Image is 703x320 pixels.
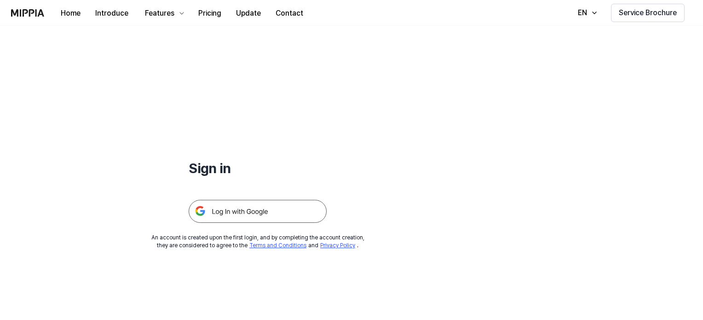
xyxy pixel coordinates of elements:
button: Update [229,4,268,23]
button: EN [569,4,604,22]
button: Features [136,4,191,23]
button: Service Brochure [611,4,685,22]
div: An account is created upon the first login, and by completing the account creation, they are cons... [151,234,364,250]
button: Contact [268,4,311,23]
img: 구글 로그인 버튼 [189,200,327,223]
a: Terms and Conditions [249,242,306,249]
img: logo [11,9,44,17]
button: Home [53,4,88,23]
a: Update [229,0,268,26]
h1: Sign in [189,158,327,178]
button: Pricing [191,4,229,23]
a: Privacy Policy [320,242,355,249]
div: Features [143,8,176,19]
button: Introduce [88,4,136,23]
div: EN [576,7,589,18]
